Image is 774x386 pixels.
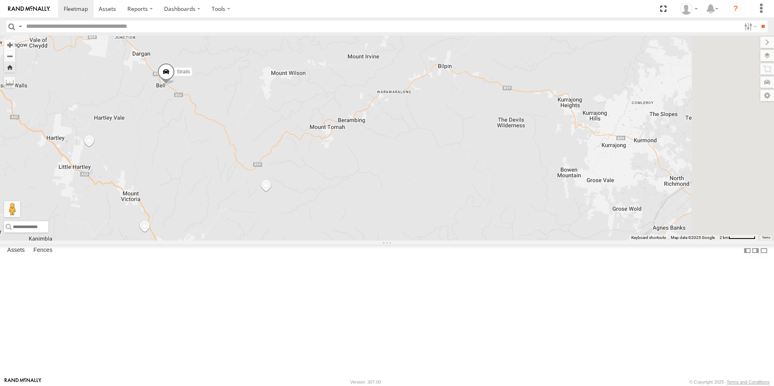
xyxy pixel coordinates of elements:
[760,245,768,256] label: Hide Summary Table
[717,235,758,241] button: Map scale: 2 km per 63 pixels
[743,245,751,256] label: Dock Summary Table to the Left
[760,90,774,101] label: Map Settings
[751,245,759,256] label: Dock Summary Table to the Right
[3,245,29,256] label: Assets
[350,380,381,384] div: Version: 307.00
[4,50,15,62] button: Zoom out
[4,378,42,386] a: Visit our Website
[29,245,56,256] label: Fences
[631,235,666,241] button: Keyboard shortcuts
[4,201,20,217] button: Drag Pegman onto the map to open Street View
[177,68,190,74] span: Stralis
[720,235,728,240] span: 2 km
[729,2,742,15] i: ?
[4,39,15,50] button: Zoom in
[727,380,770,384] a: Terms and Conditions
[4,77,15,88] label: Measure
[741,21,758,32] label: Search Filter Options
[689,380,770,384] div: © Copyright 2025 -
[4,62,15,73] button: Zoom Home
[8,6,50,12] img: rand-logo.svg
[17,21,23,32] label: Search Query
[677,3,701,15] div: Danielle Humble
[671,235,715,240] span: Map data ©2025 Google
[762,236,770,239] a: Terms (opens in new tab)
